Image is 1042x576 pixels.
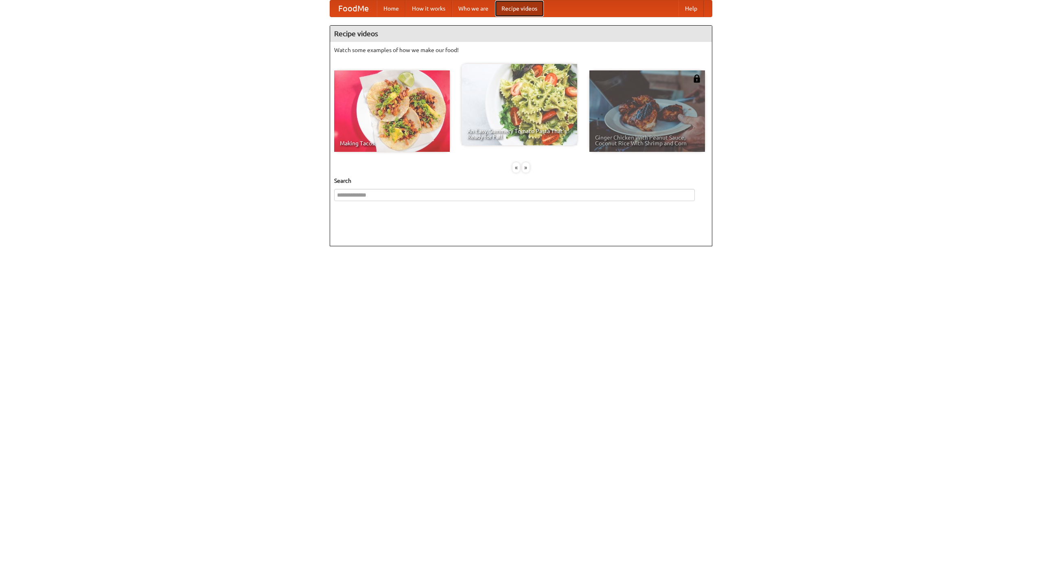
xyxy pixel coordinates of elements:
a: Home [377,0,405,17]
div: « [512,162,520,173]
a: FoodMe [330,0,377,17]
img: 483408.png [693,74,701,83]
a: Recipe videos [495,0,544,17]
h5: Search [334,177,708,185]
a: Help [679,0,704,17]
h4: Recipe videos [330,26,712,42]
p: Watch some examples of how we make our food! [334,46,708,54]
a: An Easy, Summery Tomato Pasta That's Ready for Fall [462,64,577,145]
a: Making Tacos [334,70,450,152]
span: Making Tacos [340,140,444,146]
div: » [522,162,530,173]
a: Who we are [452,0,495,17]
a: How it works [405,0,452,17]
span: An Easy, Summery Tomato Pasta That's Ready for Fall [467,128,571,140]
